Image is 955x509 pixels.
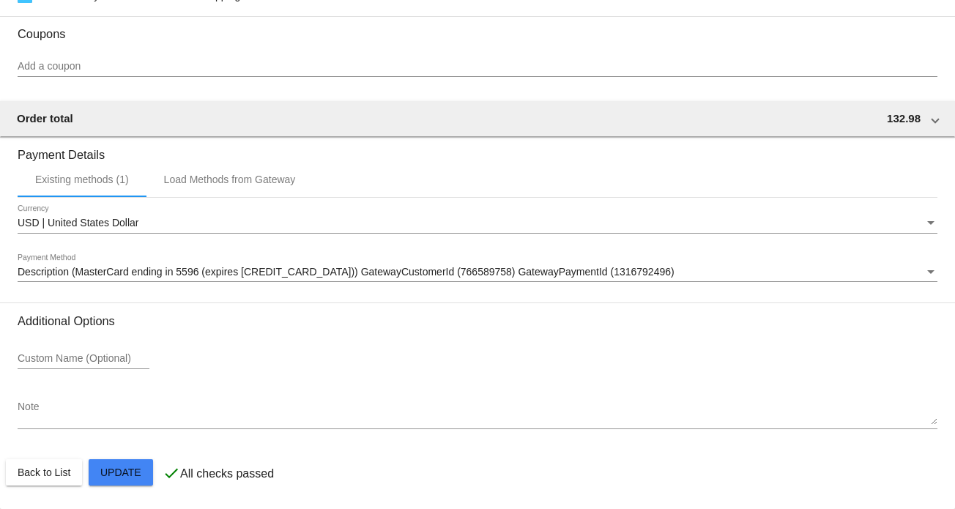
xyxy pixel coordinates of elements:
div: Load Methods from Gateway [164,174,296,185]
span: USD | United States Dollar [18,217,138,229]
input: Custom Name (Optional) [18,353,149,365]
span: Back to List [18,467,70,478]
span: Order total [17,112,73,125]
h3: Coupons [18,16,937,41]
h3: Additional Options [18,314,937,328]
mat-icon: check [163,464,180,482]
p: All checks passed [180,467,274,480]
div: Existing methods (1) [35,174,129,185]
h3: Payment Details [18,137,937,162]
span: Update [100,467,141,478]
mat-select: Payment Method [18,267,937,278]
span: 132.98 [887,112,921,125]
button: Update [89,459,153,486]
button: Back to List [6,459,82,486]
span: Description (MasterCard ending in 5596 (expires [CREDIT_CARD_DATA])) GatewayCustomerId (766589758... [18,266,675,278]
mat-select: Currency [18,218,937,229]
input: Add a coupon [18,61,937,73]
